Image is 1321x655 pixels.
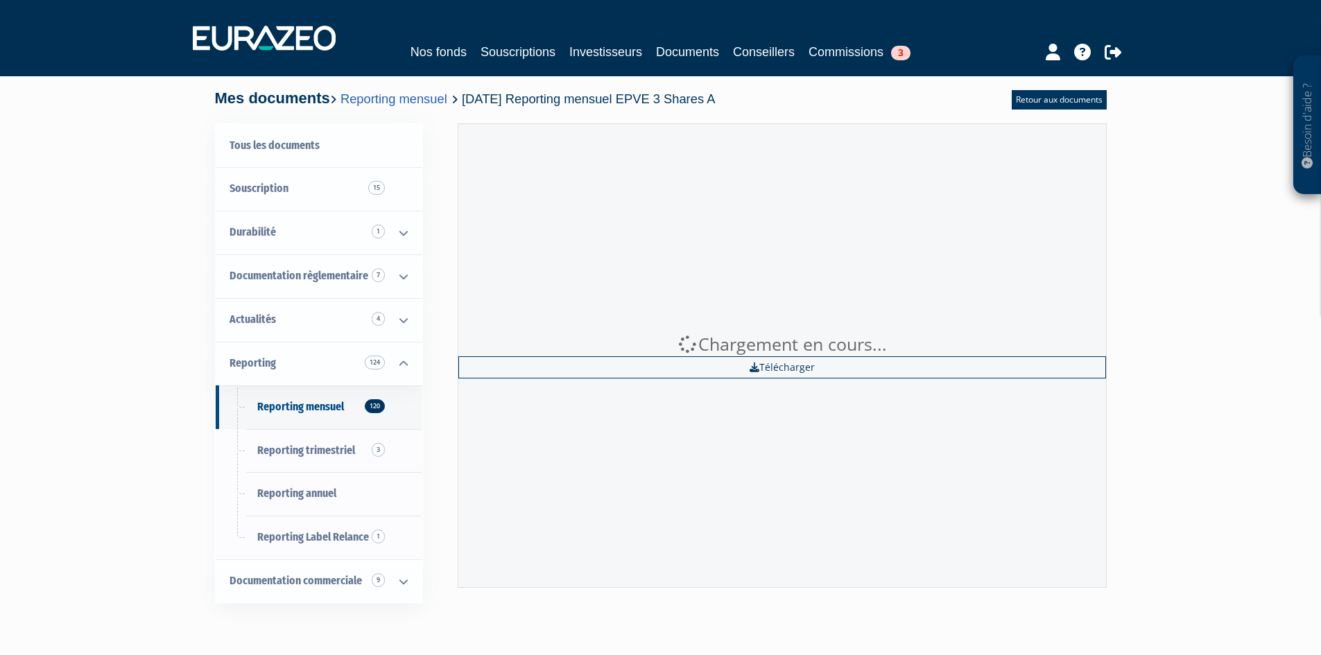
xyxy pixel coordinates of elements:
[216,254,422,298] a: Documentation règlementaire 7
[230,182,288,195] span: Souscription
[257,400,344,413] span: Reporting mensuel
[458,356,1106,378] a: Télécharger
[193,26,336,51] img: 1732889491-logotype_eurazeo_blanc_rvb.png
[372,225,385,238] span: 1
[230,356,276,369] span: Reporting
[216,167,422,211] a: Souscription15
[230,313,276,326] span: Actualités
[216,211,422,254] a: Durabilité 1
[1300,63,1315,188] p: Besoin d'aide ?
[230,225,276,238] span: Durabilité
[462,91,715,106] span: [DATE] Reporting mensuel EPVE 3 Shares A
[372,312,385,326] span: 4
[216,472,422,516] a: Reporting annuel
[372,268,385,282] span: 7
[216,516,422,559] a: Reporting Label Relance1
[230,269,368,282] span: Documentation règlementaire
[481,42,555,62] a: Souscriptions
[656,42,719,62] a: Documents
[257,444,355,457] span: Reporting trimestriel
[458,332,1106,357] div: Chargement en cours...
[733,42,795,62] a: Conseillers
[372,443,385,457] span: 3
[372,573,385,587] span: 9
[1012,90,1107,110] a: Retour aux documents
[216,385,422,429] a: Reporting mensuel120
[340,91,447,106] a: Reporting mensuel
[891,46,910,60] span: 3
[569,42,642,62] a: Investisseurs
[257,530,369,543] span: Reporting Label Relance
[365,356,385,369] span: 124
[365,399,385,413] span: 120
[230,574,362,587] span: Documentation commerciale
[372,530,385,543] span: 1
[216,298,422,342] a: Actualités 4
[411,42,467,62] a: Nos fonds
[216,559,422,603] a: Documentation commerciale 9
[216,429,422,473] a: Reporting trimestriel3
[216,124,422,168] a: Tous les documents
[257,487,336,500] span: Reporting annuel
[368,181,385,195] span: 15
[216,342,422,385] a: Reporting 124
[809,42,910,62] a: Commissions3
[215,90,716,107] h4: Mes documents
